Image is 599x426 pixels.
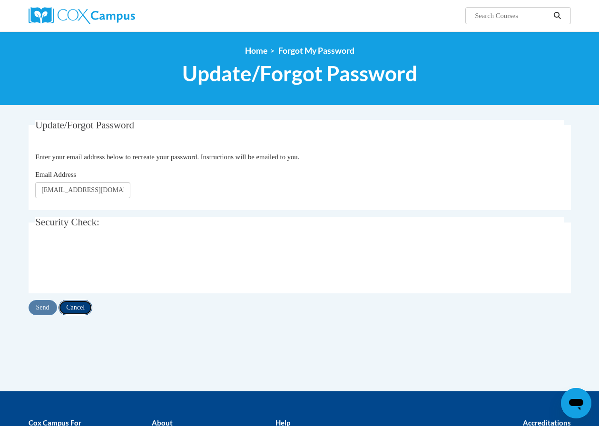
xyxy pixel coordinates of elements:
iframe: Button to launch messaging window [561,388,591,418]
span: Security Check: [35,216,99,228]
a: Cox Campus [29,7,200,24]
button: Search [550,10,564,21]
span: Forgot My Password [278,46,354,56]
img: Cox Campus [29,7,135,24]
span: Update/Forgot Password [182,61,417,86]
span: Enter your email address below to recreate your password. Instructions will be emailed to you. [35,153,299,161]
span: Email Address [35,171,76,178]
iframe: reCAPTCHA [35,244,180,281]
input: Email [35,182,130,198]
input: Cancel [59,300,92,315]
a: Home [245,46,267,56]
input: Search Courses [474,10,550,21]
span: Update/Forgot Password [35,119,134,131]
